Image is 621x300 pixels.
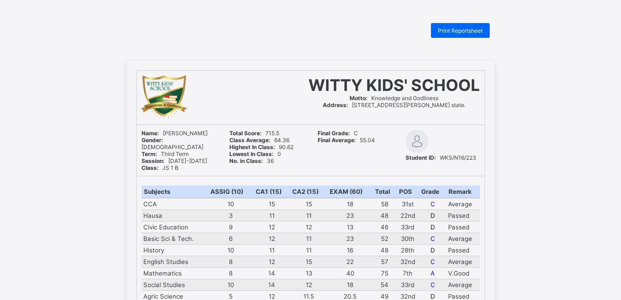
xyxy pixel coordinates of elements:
b: Lowest In Class: [229,150,274,157]
span: Print Reportsheet [438,27,483,34]
span: [DATE]-[DATE] [141,157,207,164]
span: 64.36 [229,137,289,144]
td: 18 [327,198,373,210]
td: 13 [327,221,373,233]
th: Remark [446,186,480,198]
td: 13 [290,267,327,279]
td: 8 [208,256,253,267]
th: Grade [419,186,446,198]
td: 12 [253,221,290,233]
td: 40 [327,267,373,279]
td: 54 [373,279,397,290]
td: C [419,279,446,290]
td: 16 [327,244,373,256]
td: C [419,256,446,267]
td: 32nd [397,256,419,267]
span: Third Term [141,150,189,157]
td: 23 [327,210,373,221]
td: English Studies [141,256,209,267]
td: 8 [208,267,253,279]
td: Civic Education [141,221,209,233]
th: CA1 (15) [253,186,290,198]
td: Average [446,198,480,210]
span: [DEMOGRAPHIC_DATA] [141,137,203,150]
td: 31st [397,198,419,210]
td: 10 [208,279,253,290]
td: D [419,210,446,221]
td: Passed [446,244,480,256]
th: Total [373,186,397,198]
td: 14 [253,267,290,279]
td: 52 [373,233,397,244]
td: D [419,221,446,233]
td: 9 [208,221,253,233]
span: JS 1 B [141,164,178,171]
td: 3 [208,210,253,221]
td: 57 [373,256,397,267]
span: [PERSON_NAME] [141,130,208,137]
td: D [419,244,446,256]
td: 15 [290,198,327,210]
td: 6 [208,233,253,244]
td: 46 [373,221,397,233]
td: 33rd [397,279,419,290]
td: V.Good [446,267,480,279]
td: Mathematics [141,267,209,279]
span: 715.5 [229,130,279,137]
span: 0 [229,150,281,157]
b: Address: [323,102,348,108]
b: Gender: [141,137,163,144]
td: 10 [208,198,253,210]
td: 15 [290,256,327,267]
td: 58 [373,198,397,210]
td: 22nd [397,210,419,221]
b: Motto: [350,95,368,102]
td: 18 [327,279,373,290]
td: 15 [253,198,290,210]
b: Final Grade: [318,130,350,137]
b: Class: [141,164,159,171]
td: 48 [373,244,397,256]
td: 12 [253,233,290,244]
span: C [318,130,358,137]
td: 11 [290,244,327,256]
b: Highest In Class: [229,144,275,150]
td: 30th [397,233,419,244]
b: Final Average: [318,137,356,144]
td: History [141,244,209,256]
td: 10 [208,244,253,256]
span: 55.04 [318,137,375,144]
span: 90.62 [229,144,294,150]
th: EXAM (60) [327,186,373,198]
td: 48 [373,210,397,221]
th: CA2 (15) [290,186,327,198]
td: CCA [141,198,209,210]
td: C [419,233,446,244]
b: Student ID: [406,154,436,161]
td: Average [446,279,480,290]
td: Basic Sci & Tech. [141,233,209,244]
b: Total Score: [229,130,262,137]
th: ASSIG (10) [208,186,253,198]
td: 11 [253,244,290,256]
td: 12 [290,221,327,233]
b: Session: [141,157,165,164]
span: WITTY KIDS' SCHOOL [308,75,480,95]
th: Subjects [141,186,209,198]
td: 14 [253,279,290,290]
td: Average [446,233,480,244]
td: 22 [327,256,373,267]
span: Knowledge and Godliness [350,95,438,102]
span: [STREET_ADDRESS][PERSON_NAME] state. [323,102,466,108]
td: 11 [253,210,290,221]
span: 36 [229,157,274,164]
td: A [419,267,446,279]
td: 23 [327,233,373,244]
th: POS [397,186,419,198]
td: Average [446,256,480,267]
td: 7th [397,267,419,279]
b: No. in Class: [229,157,263,164]
td: Social Studies [141,279,209,290]
td: Hausa [141,210,209,221]
td: Passed [446,221,480,233]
